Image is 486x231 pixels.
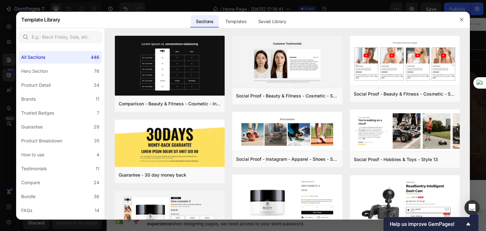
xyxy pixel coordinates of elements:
[253,15,291,28] div: Saved Library
[236,92,338,100] div: Social Proof - Beauty & Fitness - Cosmetic - Style 16
[115,36,225,97] img: c19.png
[464,200,480,215] div: Open Intercom Messenger
[236,155,338,163] div: Social Proof - Instagram - Apparel - Shoes - Style 30
[95,207,99,214] div: 14
[21,11,60,28] h2: Template Library
[21,67,48,75] div: Hero Section
[94,193,99,200] div: 36
[96,165,99,172] div: 11
[390,221,464,227] span: Help us improve GemPages!
[119,100,221,108] div: Comparison - Beauty & Fitness - Cosmetic - Ingredients - Style 19
[96,95,99,103] div: 11
[21,109,54,117] div: Trusted Badges
[21,207,32,214] div: FAQs
[21,123,43,131] div: Guarantee
[5,83,184,91] p: We are firm believers that comfort equals confidence.
[390,220,472,228] button: Show survey - Help us improve GemPages!
[94,67,99,75] div: 76
[97,109,99,117] div: 7
[21,179,40,186] div: Compare
[191,15,218,28] div: Sections
[5,111,29,136] img: Alt Image
[354,90,456,98] div: Social Proof - Beauty & Fitness - Cosmetic - Style 8
[19,31,102,43] input: E.g.: Black Friday, Sale, etc.
[232,112,342,152] img: sp30.png
[21,81,51,89] div: Product Detail
[115,120,225,168] img: g30.png
[272,86,306,91] div: Drop element here
[67,111,91,136] img: Alt Image
[21,165,47,172] div: Testimonials
[94,123,99,131] div: 29
[5,54,155,75] strong: Made just for you
[220,15,252,28] div: Templates
[97,151,99,159] div: 4
[26,100,71,107] div: Shop Swimwear
[36,111,60,136] img: Alt Image
[94,137,99,145] div: 35
[94,179,99,186] div: 24
[232,36,342,89] img: sp16.png
[21,137,62,145] div: Product Breakdown
[350,36,460,87] img: sp8.png
[350,109,460,153] img: sp13.png
[94,81,99,89] div: 34
[354,156,438,163] div: Social Proof - Hobbies & Toys - Style 13
[119,171,186,179] div: Guarantee - 30 day money back
[21,95,36,103] div: Brands
[34,43,68,49] p: (2000+) REVIEWS
[21,53,45,61] div: All Sections
[5,96,93,111] button: Shop Swimwear
[21,193,35,200] div: Bundle
[21,151,44,159] div: How to use
[91,53,99,61] div: 446
[177,20,210,25] div: Drop element here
